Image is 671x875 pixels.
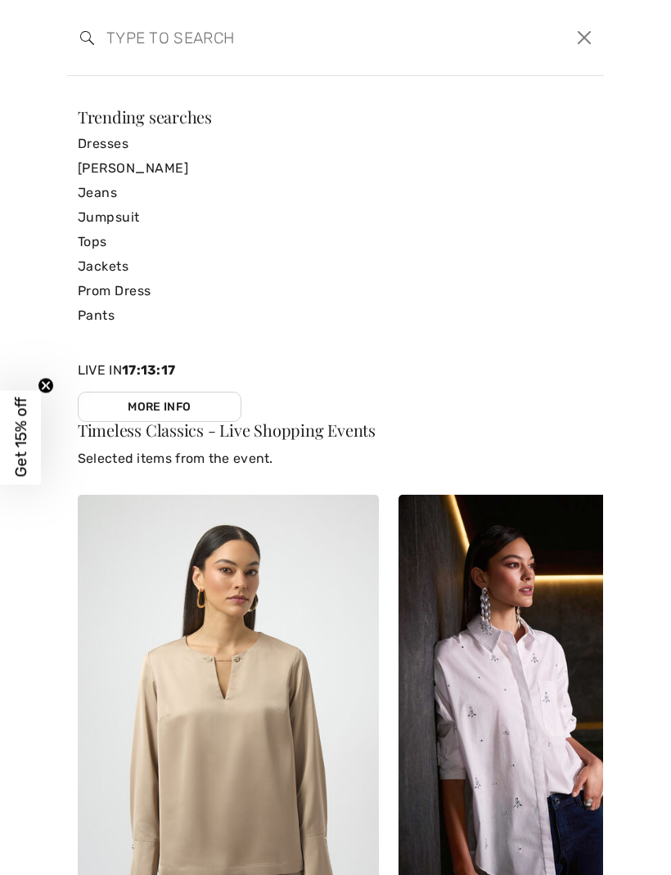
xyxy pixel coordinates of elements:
div: Trending searches [78,109,593,125]
span: Get 15% off [11,397,30,478]
span: Timeless Classics - Live Shopping Events [78,419,376,441]
a: Jackets [78,254,593,279]
div: Live In [78,361,241,422]
p: Selected items from the event. [78,449,593,469]
a: Prom Dress [78,279,593,303]
a: Tops [78,230,593,254]
a: [PERSON_NAME] [78,156,593,181]
button: Close [572,25,597,51]
span: 17:13:17 [122,362,175,378]
a: Jumpsuit [78,205,593,230]
a: More Info [78,392,241,422]
input: TYPE TO SEARCH [94,13,462,62]
a: Dresses [78,132,593,156]
button: Close teaser [38,378,54,394]
a: Pants [78,303,593,328]
span: Help [38,11,71,26]
img: search the website [80,31,94,45]
a: Jeans [78,181,593,205]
